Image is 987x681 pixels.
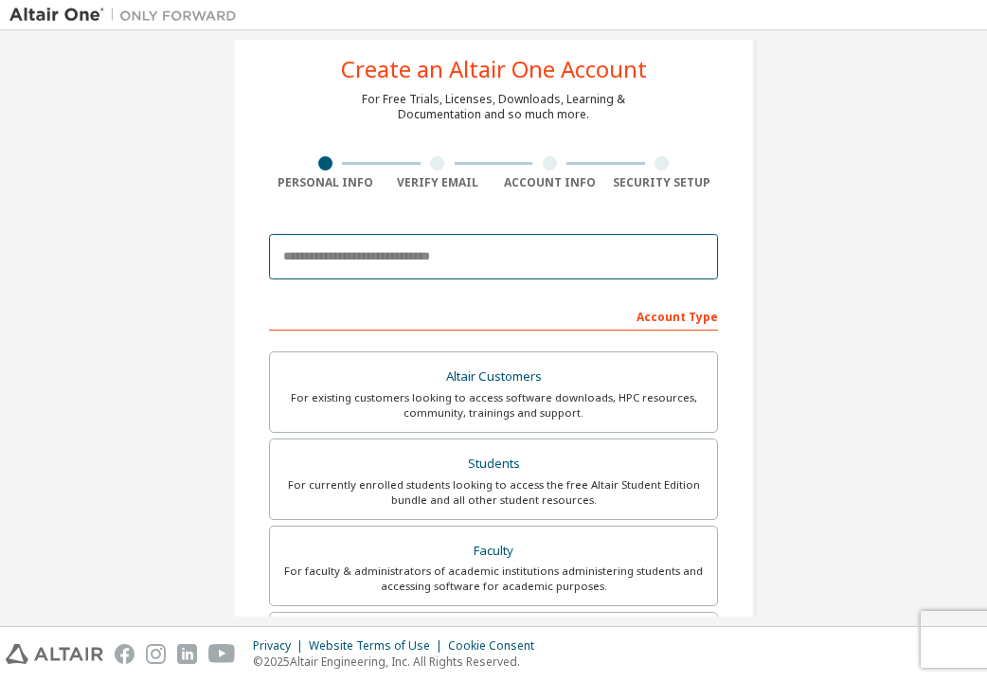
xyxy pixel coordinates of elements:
img: altair_logo.svg [6,644,103,664]
img: instagram.svg [146,644,166,664]
img: youtube.svg [208,644,236,664]
div: Create an Altair One Account [341,58,647,81]
div: Security Setup [606,175,719,190]
div: Faculty [281,538,706,565]
div: For currently enrolled students looking to access the free Altair Student Edition bundle and all ... [281,477,706,508]
div: Account Type [269,300,718,331]
div: Verify Email [382,175,494,190]
div: Students [281,451,706,477]
div: Personal Info [269,175,382,190]
div: Altair Customers [281,364,706,390]
div: Privacy [253,638,309,654]
img: Altair One [9,6,246,25]
div: Website Terms of Use [309,638,448,654]
div: For faculty & administrators of academic institutions administering students and accessing softwa... [281,564,706,594]
img: facebook.svg [115,644,135,664]
div: For Free Trials, Licenses, Downloads, Learning & Documentation and so much more. [362,92,625,122]
div: For existing customers looking to access software downloads, HPC resources, community, trainings ... [281,390,706,421]
img: linkedin.svg [177,644,197,664]
p: © 2025 Altair Engineering, Inc. All Rights Reserved. [253,654,546,670]
div: Cookie Consent [448,638,546,654]
div: Account Info [493,175,606,190]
